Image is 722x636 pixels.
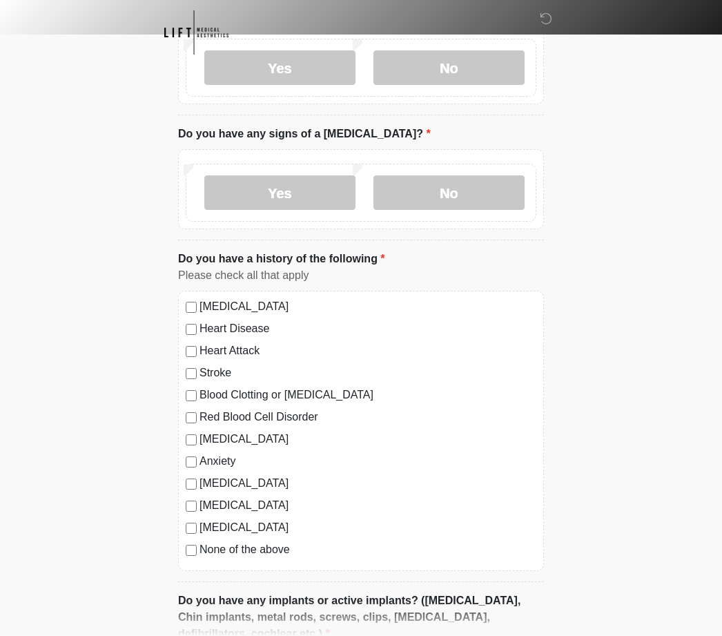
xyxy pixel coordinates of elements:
[199,298,536,315] label: [MEDICAL_DATA]
[186,501,197,512] input: [MEDICAL_DATA]
[186,346,197,357] input: Heart Attack
[199,365,536,381] label: Stroke
[199,541,536,558] label: None of the above
[199,431,536,447] label: [MEDICAL_DATA]
[178,251,385,267] label: Do you have a history of the following
[186,456,197,468] input: Anxiety
[186,545,197,556] input: None of the above
[186,324,197,335] input: Heart Disease
[186,434,197,445] input: [MEDICAL_DATA]
[186,523,197,534] input: [MEDICAL_DATA]
[199,497,536,514] label: [MEDICAL_DATA]
[186,479,197,490] input: [MEDICAL_DATA]
[186,368,197,379] input: Stroke
[199,387,536,403] label: Blood Clotting or [MEDICAL_DATA]
[199,475,536,492] label: [MEDICAL_DATA]
[178,267,544,284] div: Please check all that apply
[186,390,197,401] input: Blood Clotting or [MEDICAL_DATA]
[186,412,197,423] input: Red Blood Cell Disorder
[373,50,525,85] label: No
[204,175,355,210] label: Yes
[204,50,355,85] label: Yes
[178,126,431,142] label: Do you have any signs of a [MEDICAL_DATA]?
[199,320,536,337] label: Heart Disease
[199,409,536,425] label: Red Blood Cell Disorder
[164,10,228,55] img: Lift Medical Aesthetics Logo
[199,519,536,536] label: [MEDICAL_DATA]
[186,302,197,313] input: [MEDICAL_DATA]
[199,453,536,470] label: Anxiety
[373,175,525,210] label: No
[199,343,536,359] label: Heart Attack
